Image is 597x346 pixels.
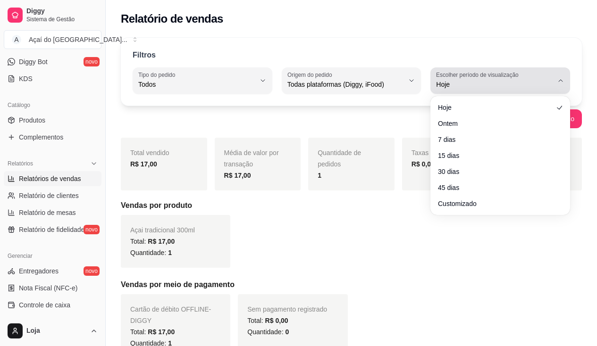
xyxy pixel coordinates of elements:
[130,160,157,168] strong: R$ 17,00
[121,279,582,290] h5: Vendas por meio de pagamento
[130,305,211,324] span: Cartão de débito OFFLINE - DIGGY
[438,103,553,112] span: Hoje
[19,191,79,200] span: Relatório de clientes
[247,328,289,336] span: Quantidade:
[130,249,172,256] span: Quantidade:
[19,174,81,183] span: Relatórios de vendas
[138,80,255,89] span: Todos
[19,208,76,217] span: Relatório de mesas
[438,119,553,128] span: Ontem
[438,183,553,192] span: 45 dias
[412,160,435,168] strong: R$ 0,00
[26,7,98,16] span: Diggy
[138,71,178,79] label: Tipo do pedido
[130,149,169,157] span: Total vendido
[265,317,288,324] span: R$ 0,00
[318,172,321,179] strong: 1
[247,317,288,324] span: Total:
[148,328,175,336] span: R$ 17,00
[412,149,462,157] span: Taxas de entrega
[436,80,553,89] span: Hoje
[438,151,553,160] span: 15 dias
[318,149,361,168] span: Quantidade de pedidos
[438,135,553,144] span: 7 dias
[121,11,223,26] h2: Relatório de vendas
[8,160,33,167] span: Relatórios
[130,226,195,234] span: Açai tradicional 300ml
[130,328,175,336] span: Total:
[133,49,156,61] p: Filtros
[19,300,70,310] span: Controle de caixa
[19,225,84,234] span: Relatório de fidelidade
[26,16,98,23] span: Sistema de Gestão
[247,305,327,313] span: Sem pagamento registrado
[4,98,101,113] div: Catálogo
[436,71,521,79] label: Escolher período de visualização
[287,80,404,89] span: Todas plataformas (Diggy, iFood)
[19,266,59,276] span: Entregadores
[287,71,335,79] label: Origem do pedido
[19,57,48,66] span: Diggy Bot
[438,199,553,208] span: Customizado
[29,35,127,44] div: Açaí do [GEOGRAPHIC_DATA] ...
[19,283,77,293] span: Nota Fiscal (NFC-e)
[19,115,45,125] span: Produtos
[130,238,175,245] span: Total:
[224,172,251,179] strong: R$ 17,00
[19,132,63,142] span: Complementos
[19,74,33,83] span: KDS
[121,200,582,211] h5: Vendas por produto
[168,249,172,256] span: 1
[4,248,101,264] div: Gerenciar
[438,167,553,176] span: 30 dias
[148,238,175,245] span: R$ 17,00
[224,149,279,168] span: Média de valor por transação
[285,328,289,336] span: 0
[26,327,86,335] span: Loja
[4,30,101,49] button: Select a team
[12,35,21,44] span: A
